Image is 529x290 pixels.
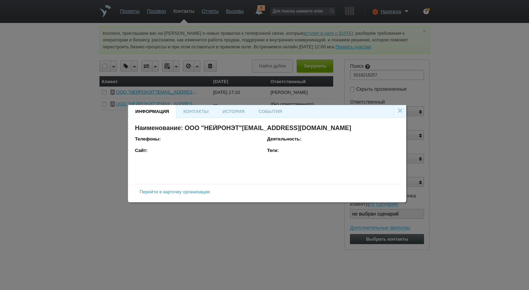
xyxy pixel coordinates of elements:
div: Контакты [176,105,216,118]
b: Телефоны: [135,136,161,142]
b: Теги: [267,148,279,153]
div: Информация [128,105,176,118]
div: События [251,105,289,118]
div: История [216,105,252,118]
b: Деятельность: [267,136,301,142]
b: Сайт: [135,148,147,153]
a: × [397,105,403,116]
h4: Наименование: ООО "НЕЙРОНЭТ"[EMAIL_ADDRESS][DOMAIN_NAME] [135,125,399,131]
a: Перейти в карточку организации [139,189,210,194]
